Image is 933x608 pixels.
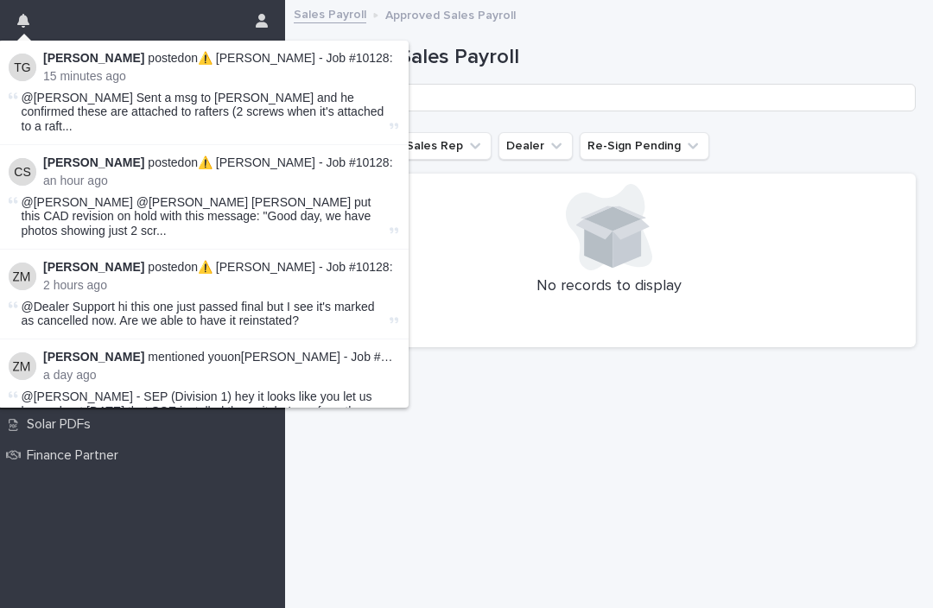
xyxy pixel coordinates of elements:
p: an hour ago [43,174,398,188]
span: @[PERSON_NAME] Sent a msg to [PERSON_NAME] and he confirmed these are attached to rafters (2 scre... [22,91,386,134]
button: Sales Rep [398,132,492,160]
span: @Dealer Support hi this one just passed final but I see it's marked as cancelled now. Are we able... [22,300,375,328]
p: mentioned you on : [43,350,398,364]
p: posted on : [43,260,398,275]
p: a day ago [43,368,398,383]
img: Tristin Gravitt [9,54,36,81]
button: Dealer [498,132,573,160]
a: Sales Payroll [294,3,366,23]
p: Solar PDFs [20,416,105,433]
span: @[PERSON_NAME] - SEP (Division 1) hey it looks like you let us know about [DATE] that SCE install... [22,389,386,433]
a: [PERSON_NAME] - Job #9914 [241,350,408,364]
img: Zaybeth Martinez [9,352,36,380]
p: posted on : [43,155,398,170]
img: Zaybeth Martinez [9,263,36,290]
button: Re-Sign Pending [580,132,709,160]
strong: [PERSON_NAME] [43,155,144,169]
img: Christopher Saldana [9,158,36,186]
p: 15 minutes ago [43,69,398,84]
p: No records to display [313,277,905,296]
strong: [PERSON_NAME] [43,350,144,364]
a: ⚠️ [PERSON_NAME] - Job #10128 [198,155,390,169]
h1: Approved Sales Payroll [302,45,916,70]
a: ⚠️ [PERSON_NAME] - Job #10128 [198,260,390,274]
p: posted on : [43,51,398,66]
p: Approved Sales Payroll [385,4,516,23]
p: 2 hours ago [43,278,398,293]
span: @[PERSON_NAME] @[PERSON_NAME] [PERSON_NAME] put this CAD revision on hold with this message: "Goo... [22,195,386,238]
strong: [PERSON_NAME] [43,51,144,65]
a: ⚠️ [PERSON_NAME] - Job #10128 [198,51,390,65]
p: Finance Partner [20,447,132,464]
strong: [PERSON_NAME] [43,260,144,274]
input: Search [302,84,916,111]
